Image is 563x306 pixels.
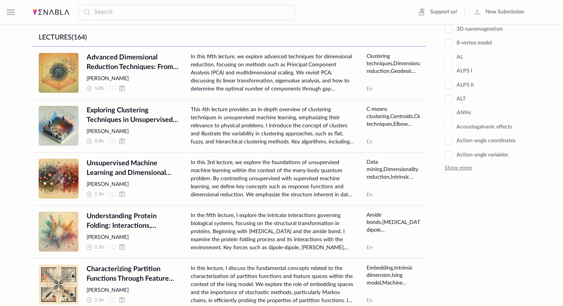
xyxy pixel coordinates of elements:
[33,205,426,258] a: Understanding Protein Folding: Interactions, Dynamics, and ThermodynamicsUnderstanding Protein Fo...
[367,245,373,250] abbr: English
[87,53,178,72] span: Advanced Dimensional Reduction Techniques: From PCA to Nonlinear Insights with Isomap
[367,298,373,303] abbr: English
[87,128,178,136] span: [PERSON_NAME]
[367,139,373,145] abbr: English
[381,280,382,286] span: ,
[445,39,492,47] span: 8-vertex model
[445,67,472,75] span: ALPS I
[191,106,354,146] span: This 4th lecture provides an in-depth overview of clustering techniques in unsupervised machine l...
[392,61,393,66] span: ,
[445,81,474,89] span: ALPS II
[445,123,512,131] span: Acoustogalvanic effects
[381,220,382,225] span: ,
[390,174,391,180] span: ,
[445,95,466,103] span: ALT
[445,137,516,145] span: Action-angle coordinates
[39,34,72,41] span: Lectures
[367,54,393,67] li: Clustering techniques
[87,181,178,189] span: [PERSON_NAME]
[191,265,354,305] span: In this lecture, I discuss the fundamental concepts related to the characterization of partition ...
[87,234,178,242] span: [PERSON_NAME]
[95,297,104,303] span: 1.1 h
[87,159,178,178] span: Unsupervised Machine Learning and Dimensional Reduction in Many-Body Quantum Systems
[191,159,354,199] span: In this 3rd lecture, we explore the foundations of unsupervised machine learning within the conte...
[445,25,503,33] span: 3D nanomagnetism
[367,212,382,225] li: Amide bonds
[95,244,104,250] span: 1.1 h
[367,107,390,120] li: C-means clustering
[367,220,443,240] li: Dipole-dipole interactions
[389,114,390,119] span: ,
[445,159,472,171] a: Show more
[445,53,463,61] span: AL
[87,287,178,294] span: [PERSON_NAME]
[430,8,457,16] span: Support us!
[445,151,508,159] span: Action-angle variables
[367,61,428,74] li: Dimensionality reduction
[367,160,383,173] li: Data mining
[367,273,403,286] li: Ising model
[367,192,373,197] abbr: English
[33,152,426,205] a: Unsupervised Machine Learning and Dimensional Reduction in Many-Body Quantum SystemsUnsupervised ...
[414,114,439,119] li: Clustering
[33,99,426,152] a: Exploring Clustering Techniques in Unsupervised Machine Learning for Physical Problem SolvingExpl...
[367,86,373,92] abbr: English
[469,6,527,18] a: New Submission
[367,167,418,180] li: Dimensionality reduction
[414,6,460,18] a: Support us!
[87,212,178,231] span: Understanding Protein Folding: Interactions, Dynamics, and Thermodynamics
[392,122,393,127] span: ,
[390,69,391,74] span: ,
[413,114,414,119] span: ,
[393,265,394,271] span: ,
[191,212,354,252] span: In the fifth lecture, I explore the intricate interactions governing biological systems, focusing...
[382,167,383,172] span: ,
[191,53,354,93] span: In this fifth lecture, we explore advanced techniques for dimensional reduction, focusing on meth...
[367,69,416,82] li: Geodesic distance
[367,280,407,293] li: Machine Learning
[33,10,69,15] img: Enabla
[95,191,104,197] span: 1.1 h
[367,114,462,127] li: Clustering techniques
[87,75,178,83] span: [PERSON_NAME]
[87,265,178,284] span: Characterizing Partition Functions Through Feature Space Representations in the Ising Model
[95,138,104,145] span: 0.9 h
[72,34,87,41] span: (164)
[79,5,295,20] input: Search
[382,220,426,225] li: [MEDICAL_DATA]
[367,265,394,271] li: Embedding
[485,8,524,16] span: New Submission
[445,109,471,117] span: ANNs
[87,106,178,125] span: Exploring Clustering Techniques in Unsupervised Machine Learning for Physical Problem Solving
[33,47,426,99] a: Advanced Dimensional Reduction Techniques: From PCA to Nonlinear Insights with IsomapAdvanced Dim...
[391,273,392,278] span: ,
[390,114,414,119] li: Centroids
[95,85,104,92] span: 1.0 h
